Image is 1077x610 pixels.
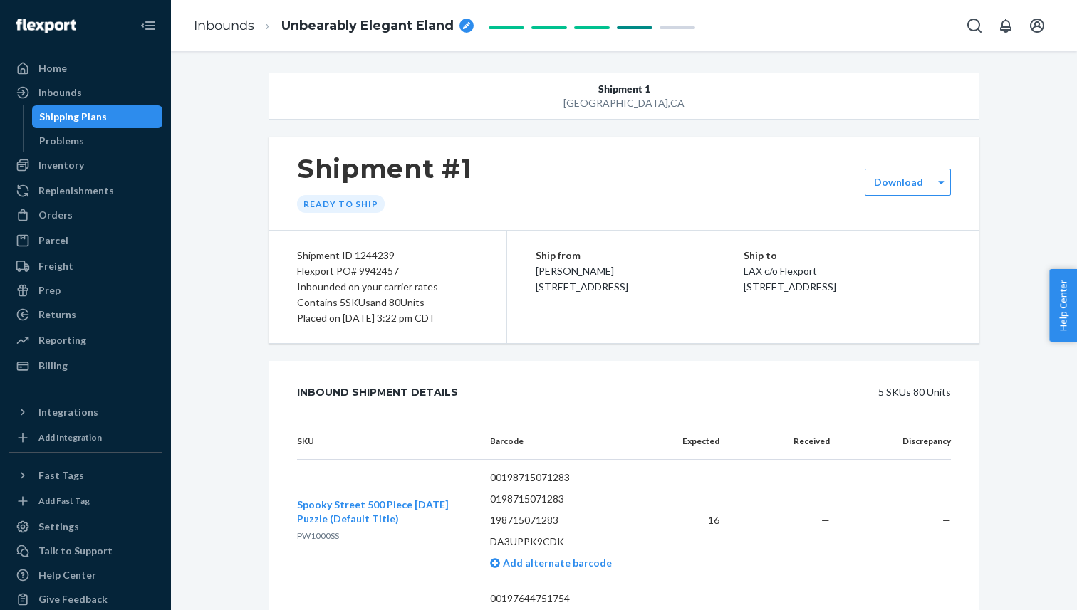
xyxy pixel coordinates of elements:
[9,57,162,80] a: Home
[38,283,61,298] div: Prep
[39,110,107,124] div: Shipping Plans
[38,592,108,606] div: Give Feedback
[9,464,162,487] button: Fast Tags
[9,429,162,446] a: Add Integration
[38,259,73,273] div: Freight
[536,248,744,263] p: Ship from
[731,424,841,460] th: Received
[9,515,162,538] a: Settings
[38,544,113,558] div: Talk to Support
[942,514,951,526] span: —
[9,229,162,252] a: Parcel
[297,248,478,263] div: Shipment ID 1244239
[744,280,836,293] span: [STREET_ADDRESS]
[32,105,163,128] a: Shipping Plans
[297,310,478,326] div: Placed on [DATE] 3:22 pm CDT
[9,81,162,104] a: Inbounds
[39,134,84,148] div: Problems
[660,424,731,460] th: Expected
[9,329,162,352] a: Reporting
[9,354,162,377] a: Billing
[536,265,628,293] span: [PERSON_NAME] [STREET_ADDRESS]
[598,82,650,96] span: Shipment 1
[38,568,96,582] div: Help Center
[134,11,162,40] button: Close Navigation
[269,73,979,120] button: Shipment 1[GEOGRAPHIC_DATA],CA
[821,514,830,526] span: —
[38,307,76,322] div: Returns
[38,184,114,198] div: Replenishments
[38,468,84,483] div: Fast Tags
[1049,269,1077,342] button: Help Center
[38,208,73,222] div: Orders
[744,248,952,263] p: Ship to
[38,405,98,419] div: Integrations
[340,96,908,110] div: [GEOGRAPHIC_DATA] , CA
[500,557,612,569] span: Add alternate barcode
[9,493,162,510] a: Add Fast Tag
[297,295,478,310] div: Contains 5 SKUs and 80 Units
[297,530,339,541] span: PW1000SS
[874,175,923,189] label: Download
[744,263,952,279] p: LAX c/o Flexport
[9,303,162,326] a: Returns
[38,520,79,534] div: Settings
[9,401,162,424] button: Integrations
[660,460,731,582] td: 16
[841,424,951,460] th: Discrepancy
[297,498,449,525] span: Spooky Street 500 Piece [DATE] Puzzle (Default Title)
[9,255,162,278] a: Freight
[297,378,458,406] div: Inbound Shipment Details
[960,11,989,40] button: Open Search Box
[38,495,90,507] div: Add Fast Tag
[9,540,162,562] a: Talk to Support
[297,154,472,184] h1: Shipment #1
[38,61,67,75] div: Home
[490,513,649,527] p: 198715071283
[38,333,86,347] div: Reporting
[32,130,163,152] a: Problems
[297,498,467,526] button: Spooky Street 500 Piece [DATE] Puzzle (Default Title)
[490,535,649,549] p: DA3UPPK9CDK
[182,5,485,47] ol: breadcrumbs
[297,263,478,279] div: Flexport PO# 9942457
[9,154,162,177] a: Inventory
[9,564,162,587] a: Help Center
[490,557,612,569] a: Add alternate barcode
[38,233,68,248] div: Parcel
[490,470,649,485] p: 00198715071283
[297,279,478,295] div: Inbounded on your carrier rates
[281,17,454,36] span: Unbearably Elegant Eland
[297,195,385,213] div: Ready to ship
[490,378,951,406] div: 5 SKUs 80 Units
[38,359,68,373] div: Billing
[297,424,479,460] th: SKU
[490,591,649,606] p: 00197644751754
[992,11,1020,40] button: Open notifications
[194,18,254,33] a: Inbounds
[479,424,660,460] th: Barcode
[9,179,162,202] a: Replenishments
[9,279,162,302] a: Prep
[38,431,102,443] div: Add Integration
[490,492,649,506] p: 0198715071283
[38,85,82,100] div: Inbounds
[38,158,84,172] div: Inventory
[16,19,76,33] img: Flexport logo
[1023,11,1051,40] button: Open account menu
[9,204,162,226] a: Orders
